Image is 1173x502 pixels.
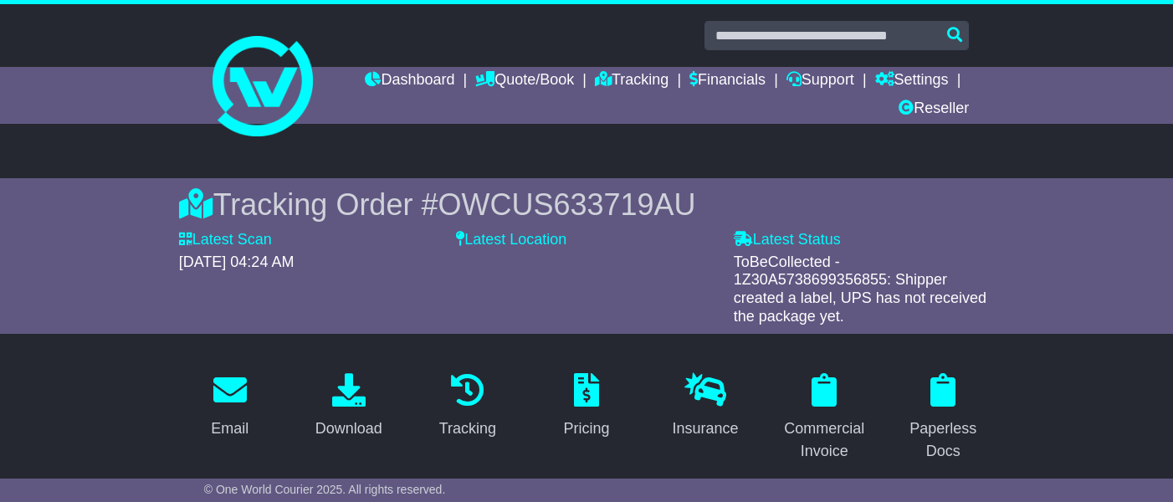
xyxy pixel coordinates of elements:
a: Download [305,367,393,446]
span: ToBeCollected - 1Z30A5738699356855: Shipper created a label, UPS has not received the package yet. [734,254,986,325]
span: OWCUS633719AU [438,187,695,222]
div: Pricing [563,417,609,440]
a: Pricing [552,367,620,446]
a: Support [786,67,854,95]
a: Settings [875,67,949,95]
label: Latest Scan [179,231,272,249]
a: Tracking [595,67,668,95]
div: Insurance [673,417,739,440]
div: Tracking [439,417,496,440]
span: © One World Courier 2025. All rights reserved. [204,483,446,496]
label: Latest Location [456,231,566,249]
a: Tracking [428,367,507,446]
a: Quote/Book [475,67,574,95]
a: Dashboard [365,67,454,95]
a: Insurance [662,367,750,446]
div: Download [315,417,382,440]
div: Tracking Order # [179,187,995,223]
span: [DATE] 04:24 AM [179,254,295,270]
a: Commercial Invoice [773,367,875,469]
a: Email [200,367,259,446]
div: Paperless Docs [903,417,983,463]
a: Paperless Docs [892,367,994,469]
a: Financials [689,67,766,95]
div: Email [211,417,248,440]
div: Commercial Invoice [784,417,864,463]
label: Latest Status [734,231,841,249]
a: Reseller [899,95,969,124]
